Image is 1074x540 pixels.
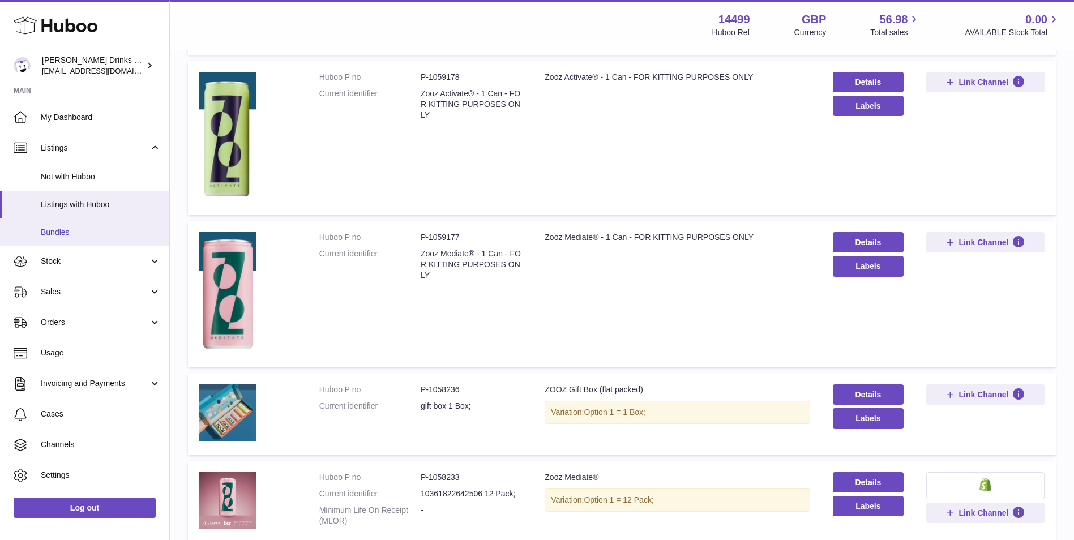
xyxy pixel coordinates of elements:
[41,409,161,419] span: Cases
[199,472,256,529] img: Zooz Mediate®
[802,12,826,27] strong: GBP
[42,55,144,76] div: [PERSON_NAME] Drinks LTD (t/a Zooz)
[833,72,904,92] a: Details
[584,408,645,417] span: Option 1 = 1 Box;
[421,488,522,499] dd: 10361822642506 12 Pack;
[545,472,810,483] div: Zooz Mediate®
[41,112,161,123] span: My Dashboard
[421,232,522,243] dd: P-1059177
[41,439,161,450] span: Channels
[421,88,522,121] dd: Zooz Activate® - 1 Can - FOR KITTING PURPOSES ONLY
[545,384,810,395] div: ZOOZ Gift Box (flat packed)
[421,472,522,483] dd: P-1058233
[1025,12,1047,27] span: 0.00
[41,227,161,238] span: Bundles
[319,72,421,83] dt: Huboo P no
[199,232,256,353] img: Zooz Mediate® - 1 Can - FOR KITTING PURPOSES ONLY
[833,232,904,252] a: Details
[584,495,653,504] span: Option 1 = 12 Pack;
[199,72,256,202] img: Zooz Activate® - 1 Can - FOR KITTING PURPOSES ONLY
[545,72,810,83] div: Zooz Activate® - 1 Can - FOR KITTING PURPOSES ONLY
[794,27,827,38] div: Currency
[41,199,161,210] span: Listings with Huboo
[959,389,1008,400] span: Link Channel
[421,505,522,526] dd: -
[712,27,750,38] div: Huboo Ref
[41,172,161,182] span: Not with Huboo
[319,88,421,121] dt: Current identifier
[833,408,904,428] button: Labels
[41,378,149,389] span: Invoicing and Payments
[959,77,1008,87] span: Link Channel
[319,472,421,483] dt: Huboo P no
[979,478,991,491] img: shopify-small.png
[42,66,166,75] span: [EMAIL_ADDRESS][DOMAIN_NAME]
[319,232,421,243] dt: Huboo P no
[833,384,904,405] a: Details
[718,12,750,27] strong: 14499
[545,488,810,512] div: Variation:
[14,57,31,74] img: internalAdmin-14499@internal.huboo.com
[965,27,1060,38] span: AVAILABLE Stock Total
[545,401,810,424] div: Variation:
[41,256,149,267] span: Stock
[965,12,1060,38] a: 0.00 AVAILABLE Stock Total
[319,401,421,412] dt: Current identifier
[199,384,256,441] img: ZOOZ Gift Box (flat packed)
[959,508,1008,518] span: Link Channel
[926,503,1045,523] button: Link Channel
[14,498,156,518] a: Log out
[41,143,149,153] span: Listings
[41,286,149,297] span: Sales
[833,96,904,116] button: Labels
[421,384,522,395] dd: P-1058236
[833,472,904,492] a: Details
[926,232,1045,252] button: Link Channel
[870,12,921,38] a: 56.98 Total sales
[926,72,1045,92] button: Link Channel
[870,27,921,38] span: Total sales
[319,505,421,526] dt: Minimum Life On Receipt (MLOR)
[41,348,161,358] span: Usage
[926,384,1045,405] button: Link Channel
[421,401,522,412] dd: gift box 1 Box;
[833,256,904,276] button: Labels
[879,12,908,27] span: 56.98
[959,237,1008,247] span: Link Channel
[41,470,161,481] span: Settings
[319,384,421,395] dt: Huboo P no
[545,232,810,243] div: Zooz Mediate® - 1 Can - FOR KITTING PURPOSES ONLY
[421,248,522,281] dd: Zooz Mediate® - 1 Can - FOR KITTING PURPOSES ONLY
[319,488,421,499] dt: Current identifier
[319,248,421,281] dt: Current identifier
[41,317,149,328] span: Orders
[421,72,522,83] dd: P-1059178
[833,496,904,516] button: Labels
